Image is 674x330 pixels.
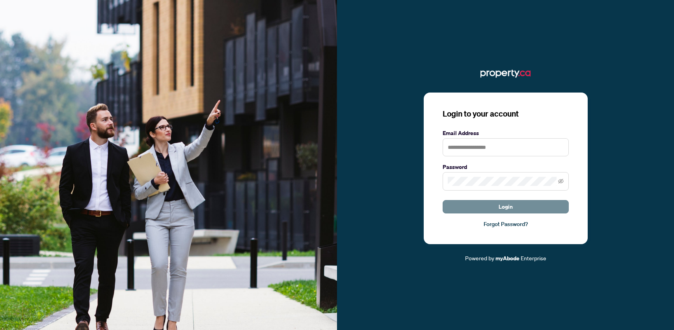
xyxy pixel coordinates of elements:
[443,200,569,213] button: Login
[558,178,564,184] span: eye-invisible
[521,254,546,261] span: Enterprise
[465,254,494,261] span: Powered by
[499,200,513,213] span: Login
[443,163,569,171] label: Password
[443,129,569,137] label: Email Address
[480,67,531,80] img: ma-logo
[495,254,519,263] a: myAbode
[443,108,569,119] h3: Login to your account
[443,220,569,228] a: Forgot Password?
